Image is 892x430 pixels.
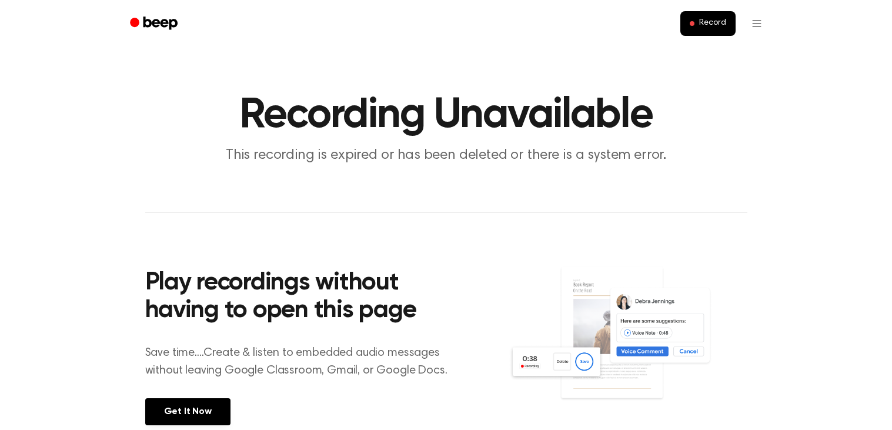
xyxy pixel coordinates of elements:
p: Save time....Create & listen to embedded audio messages without leaving Google Classroom, Gmail, ... [145,344,462,379]
h1: Recording Unavailable [145,94,747,136]
img: Voice Comments on Docs and Recording Widget [509,266,747,424]
a: Get It Now [145,398,230,425]
a: Beep [122,12,188,35]
button: Record [680,11,735,36]
span: Record [699,18,726,29]
p: This recording is expired or has been deleted or there is a system error. [221,146,672,165]
h2: Play recordings without having to open this page [145,269,462,325]
button: Open menu [743,9,771,38]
